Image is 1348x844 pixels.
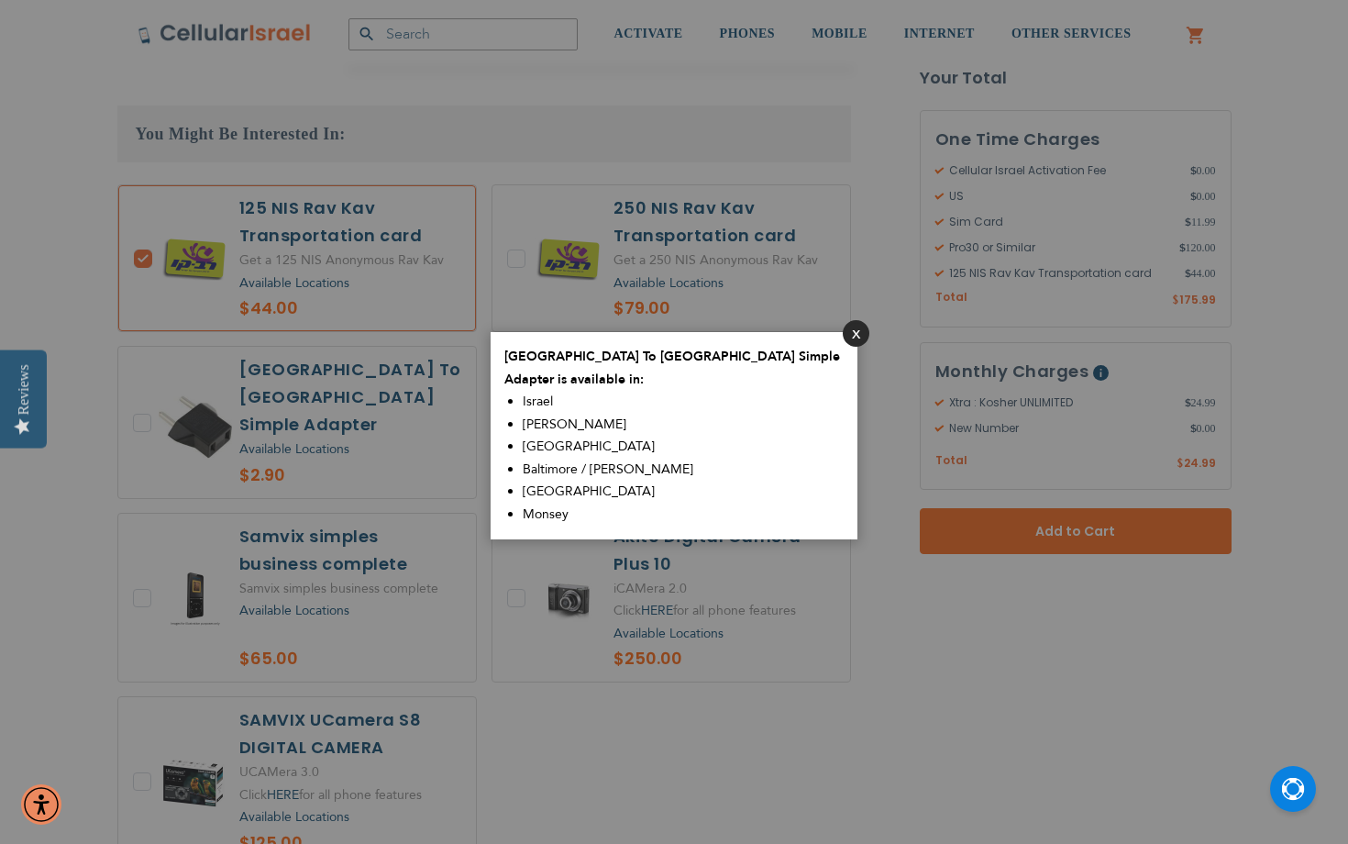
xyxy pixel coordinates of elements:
div: Reviews [16,364,32,415]
div: Accessibility Menu [21,784,61,825]
span: [GEOGRAPHIC_DATA] [523,483,655,500]
span: Monsey [523,505,569,523]
span: Israel [523,393,553,410]
span: [GEOGRAPHIC_DATA] [523,438,655,455]
span: Baltimore / [PERSON_NAME] [523,461,693,478]
span: [PERSON_NAME] [523,416,626,433]
span: [GEOGRAPHIC_DATA] To [GEOGRAPHIC_DATA] Simple Adapter is available in: [504,348,840,388]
